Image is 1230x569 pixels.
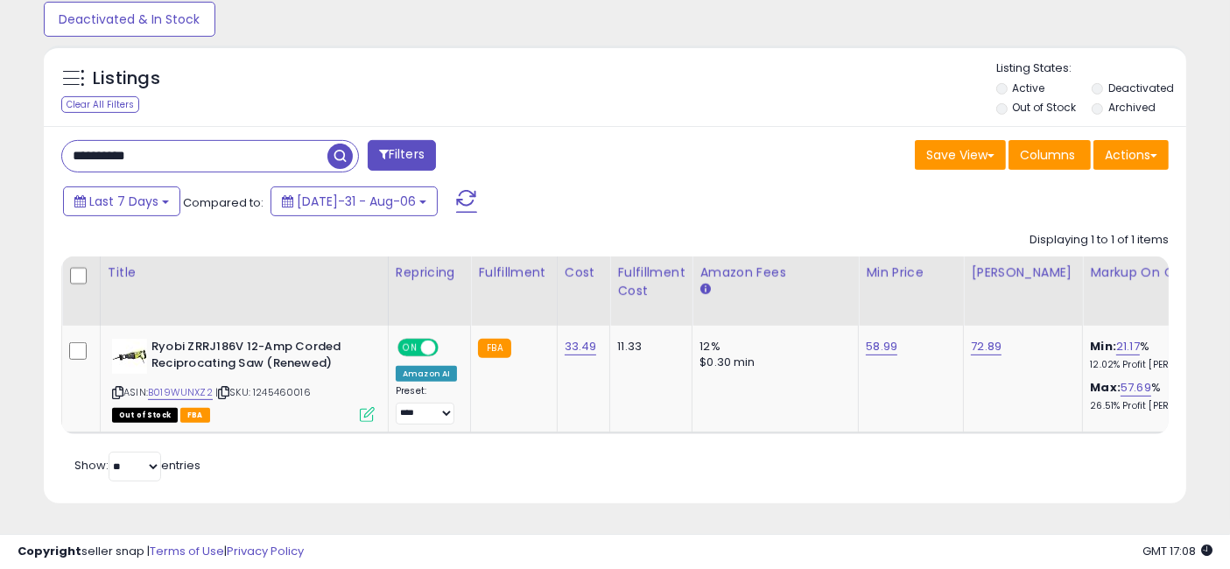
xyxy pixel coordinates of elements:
div: Displaying 1 to 1 of 1 items [1030,232,1169,249]
span: Compared to: [183,194,264,211]
h5: Listings [93,67,160,91]
b: Ryobi ZRRJ186V 12-Amp Corded Reciprocating Saw (Renewed) [151,339,364,376]
div: [PERSON_NAME] [971,263,1075,282]
b: Min: [1090,338,1116,355]
button: Columns [1009,140,1091,170]
a: 33.49 [565,338,597,355]
strong: Copyright [18,543,81,559]
div: Cost [565,263,603,282]
span: Show: entries [74,457,200,474]
label: Deactivated [1108,81,1174,95]
div: Amazon AI [396,366,457,382]
div: 12% [699,339,845,355]
b: Max: [1090,379,1121,396]
button: Save View [915,140,1006,170]
img: 41-jfxJyA4L._SL40_.jpg [112,339,147,374]
span: 2025-08-14 17:08 GMT [1142,543,1212,559]
a: 72.89 [971,338,1002,355]
button: Filters [368,140,436,171]
div: Clear All Filters [61,96,139,113]
small: Amazon Fees. [699,282,710,298]
div: $0.30 min [699,355,845,370]
div: Amazon Fees [699,263,851,282]
span: All listings that are currently out of stock and unavailable for purchase on Amazon [112,408,178,423]
div: 11.33 [617,339,678,355]
a: B019WUNXZ2 [148,385,213,400]
div: Preset: [396,385,457,425]
a: 58.99 [866,338,897,355]
div: Min Price [866,263,956,282]
button: Actions [1093,140,1169,170]
span: Columns [1020,146,1075,164]
label: Out of Stock [1013,100,1077,115]
div: Fulfillment [478,263,549,282]
small: FBA [478,339,510,358]
span: FBA [180,408,210,423]
span: | SKU: 1245460016 [215,385,311,399]
div: Fulfillment Cost [617,263,685,300]
span: [DATE]-31 - Aug-06 [297,193,416,210]
p: Listing States: [996,60,1186,77]
span: Last 7 Days [89,193,158,210]
a: Privacy Policy [227,543,304,559]
div: seller snap | | [18,544,304,560]
label: Active [1013,81,1045,95]
div: Repricing [396,263,463,282]
a: 57.69 [1121,379,1151,397]
label: Archived [1108,100,1156,115]
button: [DATE]-31 - Aug-06 [271,186,438,216]
button: Last 7 Days [63,186,180,216]
span: ON [399,341,421,355]
a: 21.17 [1116,338,1140,355]
div: Title [108,263,381,282]
div: ASIN: [112,339,375,420]
a: Terms of Use [150,543,224,559]
span: OFF [436,341,464,355]
button: Deactivated & In Stock [44,2,215,37]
